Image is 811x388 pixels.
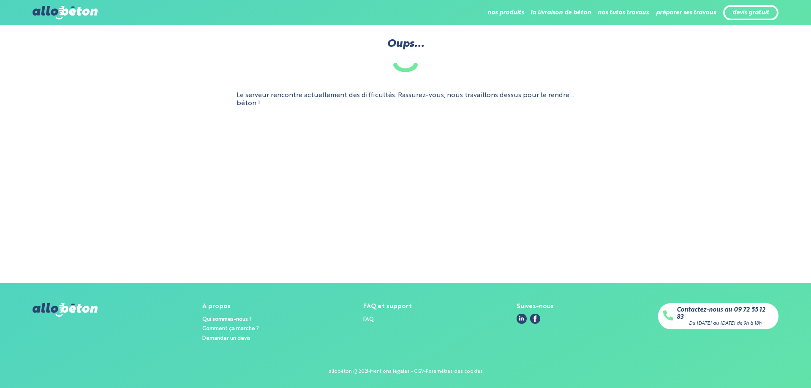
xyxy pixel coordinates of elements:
div: FAQ et support [363,303,412,310]
div: Du [DATE] au [DATE] de 9h à 18h [689,321,762,326]
a: CGV [414,369,424,374]
div: - [368,369,370,374]
a: Qui sommes-nous ? [202,317,252,322]
div: Suivez-nous [517,303,554,310]
li: nos produits [487,3,524,23]
li: nos tutos travaux [598,3,649,23]
div: allobéton @ 2021 [329,369,368,374]
a: Contactez-nous au 09 72 55 12 83 [677,307,773,320]
a: devis gratuit [732,9,769,16]
img: allobéton [33,303,98,317]
a: Paramètres des cookies [426,369,483,374]
span: - [411,369,413,374]
div: - [424,369,426,374]
a: FAQ [363,317,374,322]
p: Le serveur rencontre actuellement des difficultés. Rassurez-vous, nous travaillons dessus pour le... [237,92,574,107]
img: allobéton [33,6,98,19]
li: la livraison de béton [531,3,591,23]
div: A propos [202,303,259,310]
a: Demander un devis [202,336,250,341]
iframe: Help widget launcher [736,355,802,379]
a: Comment ça marche ? [202,326,259,331]
li: préparer ses travaux [656,3,716,23]
a: Mentions légales [370,369,410,374]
